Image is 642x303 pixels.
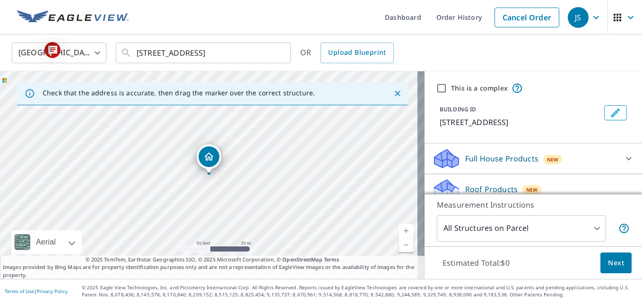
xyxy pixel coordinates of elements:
[600,252,632,274] button: Next
[568,7,589,28] div: JS
[17,10,129,25] img: EV Logo
[137,40,271,66] input: Search by address or latitude-longitude
[465,153,538,164] p: Full House Products
[399,224,413,238] a: Current Level 19, Zoom In
[618,223,630,234] span: Your report will include each building or structure inside the parcel boundary. In some cases, du...
[608,257,624,269] span: Next
[43,89,315,97] p: Check that the address is accurate, then drag the marker over the correct structure.
[399,238,413,252] a: Current Level 19, Zoom Out
[437,215,606,242] div: All Structures on Parcel
[465,184,518,195] p: Roof Products
[5,288,68,294] p: |
[82,284,637,298] p: © 2025 Eagle View Technologies, Inc. and Pictometry International Corp. All Rights Reserved. Repo...
[432,147,634,170] div: Full House ProductsNew
[440,117,600,128] p: [STREET_ADDRESS]
[12,40,106,66] div: [GEOGRAPHIC_DATA]
[391,87,404,100] button: Close
[432,178,634,215] div: Roof ProductsNewRoof with Regular Delivery
[33,230,59,254] div: Aerial
[86,256,339,264] span: © 2025 TomTom, Earthstar Geographics SIO, © 2025 Microsoft Corporation, ©
[37,288,68,295] a: Privacy Policy
[526,186,538,194] span: New
[440,105,476,113] p: BUILDING ID
[300,42,394,63] div: OR
[604,105,627,120] button: Edit building 1
[5,288,34,295] a: Terms of Use
[547,156,559,163] span: New
[451,84,508,93] label: This is a complex
[282,256,322,263] a: OpenStreetMap
[197,144,221,174] div: Dropped pin, building 1, Residential property, 1941 N Mount Carmel Ave Wichita, KS 67203
[11,230,82,254] div: Aerial
[328,47,386,59] span: Upload Blueprint
[324,256,339,263] a: Terms
[321,42,393,63] a: Upload Blueprint
[435,252,517,273] p: Estimated Total: $0
[495,8,559,27] a: Cancel Order
[437,199,630,210] p: Measurement Instructions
